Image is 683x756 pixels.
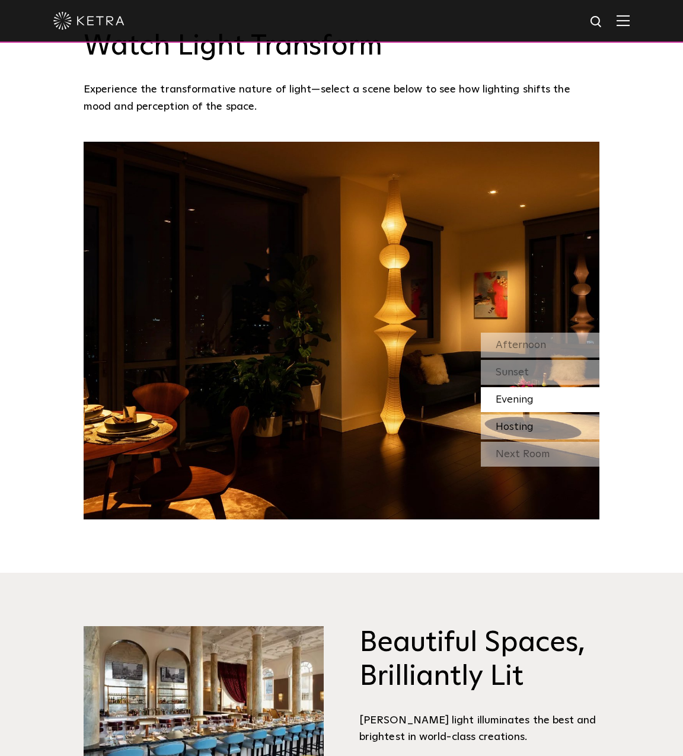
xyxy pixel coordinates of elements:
img: SS_HBD_LivingRoom_Desktop_03 [84,142,599,519]
span: Afternoon [496,340,546,350]
h3: Beautiful Spaces, Brilliantly Lit [359,626,599,694]
h3: Watch Light Transform [84,30,599,64]
img: ketra-logo-2019-white [53,12,125,30]
span: Evening [496,394,534,405]
span: Sunset [496,367,529,378]
span: Hosting [496,422,534,432]
p: Experience the transformative nature of light—select a scene below to see how lighting shifts the... [84,81,599,115]
img: Hamburger%20Nav.svg [617,15,630,26]
img: search icon [589,15,604,30]
div: Next Room [481,442,599,467]
div: [PERSON_NAME] light illuminates the best and brightest in world-class creations. [359,712,599,746]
